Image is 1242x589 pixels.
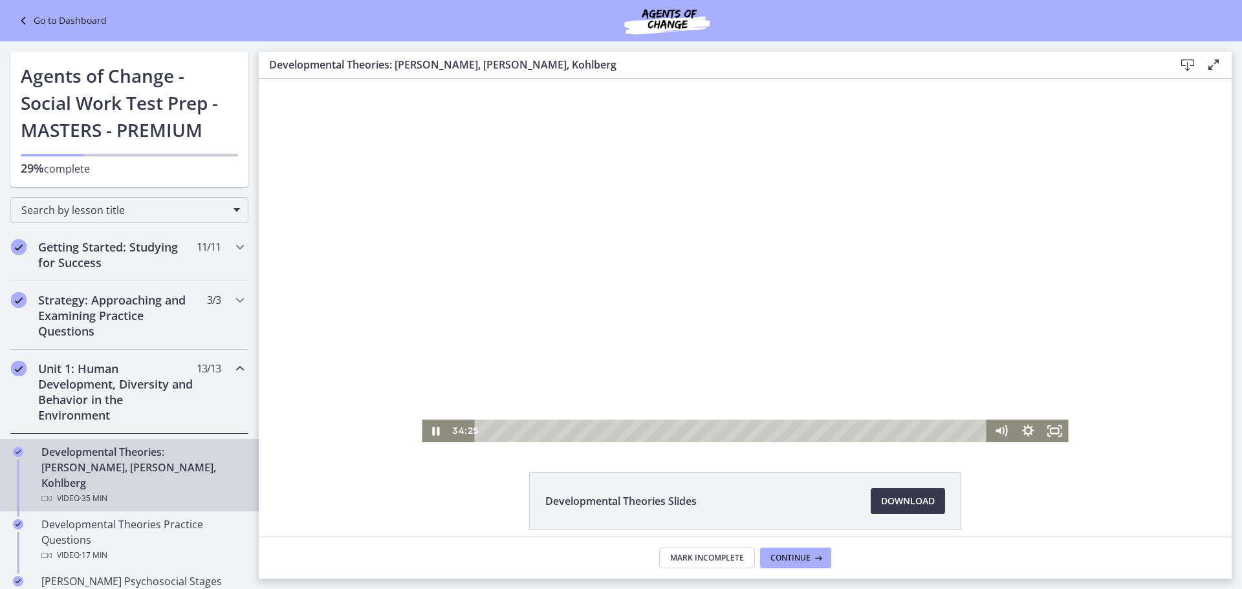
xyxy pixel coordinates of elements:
img: Agents of Change [589,5,745,36]
span: · 35 min [80,491,107,506]
button: Fullscreen [783,341,810,363]
button: Continue [760,548,831,568]
span: Mark Incomplete [670,553,744,563]
button: Show settings menu [756,341,783,363]
iframe: Video Lesson [259,79,1232,442]
i: Completed [13,447,23,457]
span: Developmental Theories Slides [545,493,697,509]
div: Video [41,491,243,506]
span: 3 / 3 [207,292,221,308]
span: Download [881,493,935,509]
h1: Agents of Change - Social Work Test Prep - MASTERS - PREMIUM [21,62,238,144]
span: Continue [770,553,811,563]
a: Download [871,488,945,514]
i: Completed [13,576,23,586]
h2: Strategy: Approaching and Examining Practice Questions [38,292,196,339]
i: Completed [11,361,27,376]
p: complete [21,160,238,177]
i: Completed [11,239,27,255]
span: Search by lesson title [21,203,227,217]
button: Mute [729,341,756,363]
span: · 17 min [80,548,107,563]
h2: Getting Started: Studying for Success [38,239,196,270]
div: Video [41,548,243,563]
span: 29% [21,160,44,176]
span: 13 / 13 [197,361,221,376]
i: Completed [11,292,27,308]
div: Developmental Theories: [PERSON_NAME], [PERSON_NAME], Kohlberg [41,444,243,506]
h2: Unit 1: Human Development, Diversity and Behavior in the Environment [38,361,196,423]
div: Developmental Theories Practice Questions [41,517,243,563]
span: 11 / 11 [197,239,221,255]
button: Mark Incomplete [659,548,755,568]
a: Go to Dashboard [16,13,107,28]
div: Search by lesson title [10,197,248,223]
h3: Developmental Theories: [PERSON_NAME], [PERSON_NAME], Kohlberg [269,57,1154,72]
i: Completed [13,519,23,530]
